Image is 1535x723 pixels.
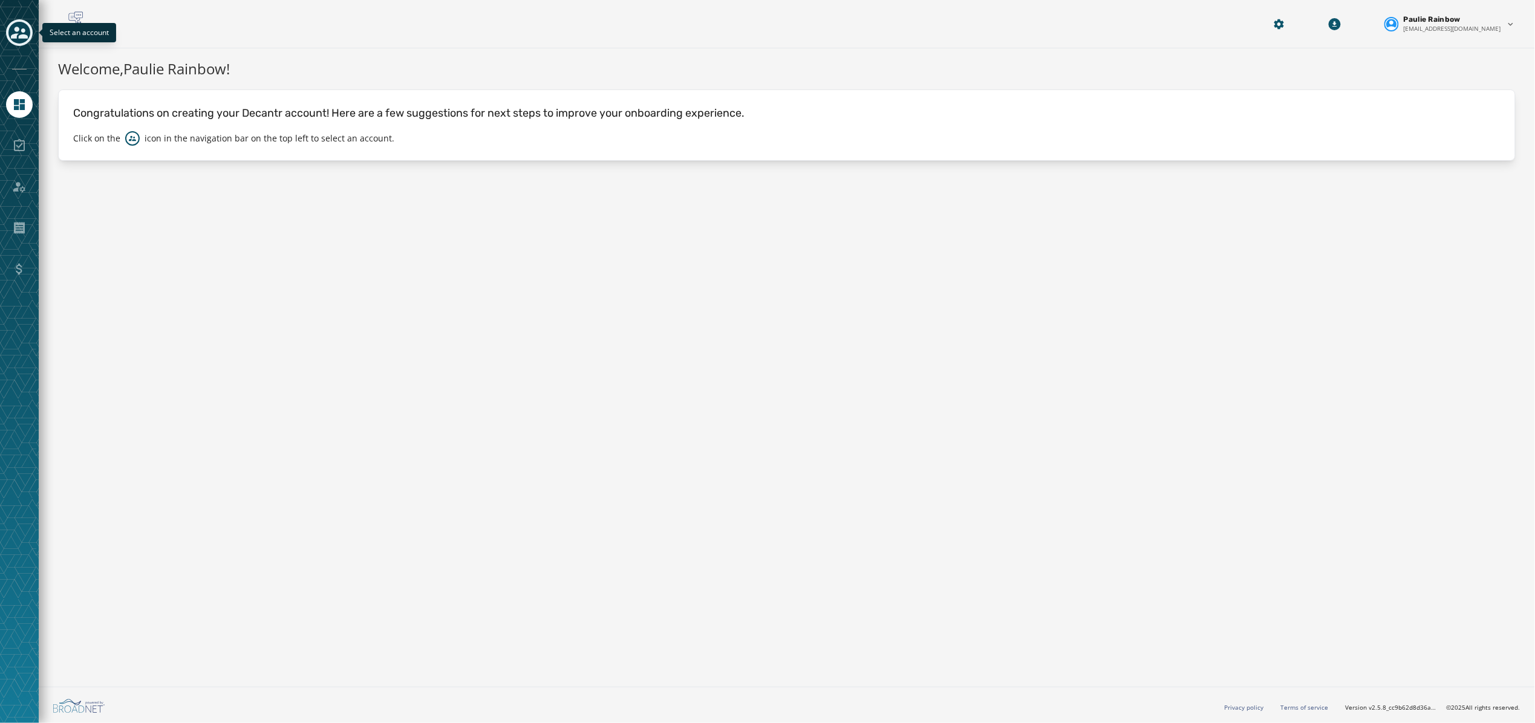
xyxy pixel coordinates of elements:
p: Congratulations on creating your Decantr account! Here are a few suggestions for next steps to im... [73,105,1501,122]
button: User settings [1380,10,1520,38]
button: Manage global settings [1268,13,1290,35]
p: Click on the [73,132,120,144]
a: Privacy policy [1225,703,1264,712]
h1: Welcome, Paulie Rainbow ! [58,58,1516,80]
button: Download Menu [1324,13,1346,35]
span: Paulie Rainbow [1404,15,1461,24]
span: [EMAIL_ADDRESS][DOMAIN_NAME] [1404,24,1501,33]
span: Select an account [50,27,109,37]
p: icon in the navigation bar on the top left to select an account. [145,132,394,144]
a: Navigate to Home [6,91,33,118]
a: Terms of service [1281,703,1329,712]
span: © 2025 All rights reserved. [1447,703,1520,712]
span: Version [1346,703,1437,712]
span: v2.5.8_cc9b62d8d36ac40d66e6ee4009d0e0f304571100 [1369,703,1437,712]
button: Toggle account select drawer [6,19,33,46]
